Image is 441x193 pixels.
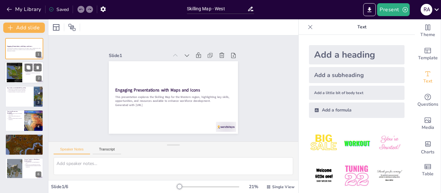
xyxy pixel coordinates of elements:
div: 21 % [246,184,261,190]
p: Online courses offer flexibility for learners. [8,115,22,118]
div: 3 [36,100,41,105]
div: Add a subheading [309,67,405,83]
p: Overview of the Skilling Map [24,63,42,65]
div: Add a heading [309,45,405,64]
div: Get real-time input from your audience [415,89,441,112]
button: My Library [5,4,44,14]
div: 1 [36,52,41,57]
div: Add ready made slides [415,43,441,66]
p: Future Trends in Workforce Development [24,159,41,162]
img: 5.jpeg [342,161,372,191]
p: Various training providers are available in the region. [8,113,22,115]
span: Questions [417,101,438,108]
button: Delete Slide [34,64,42,72]
button: Speaker Notes [54,147,90,154]
button: R A [421,3,432,16]
img: 4.jpeg [309,161,339,191]
p: Project management skills are highly sought after. [8,90,32,91]
span: Charts [421,149,435,156]
div: Add charts and graphs [415,135,441,159]
div: R A [421,4,432,15]
span: Table [422,170,434,178]
p: Training Resources Available [7,111,22,114]
p: Career pathways are linked to mapped skills. [8,136,41,138]
p: This presentation explores the Skilling Map for the Western region, highlighting key skills, oppo... [7,48,41,50]
p: It highlights the intersection of skills and opportunities. [26,72,42,75]
p: Digital literacy is essential in [DATE] job market. [8,89,32,90]
p: Automation and AI are transforming job roles. [26,162,41,164]
input: Insert title [187,4,247,14]
div: 5 [36,148,41,153]
p: Growth sectors present opportunities for advancement. [8,138,41,139]
img: 6.jpeg [374,161,405,191]
p: Text [315,19,408,35]
div: Add text boxes [415,66,441,89]
p: Career Pathways [7,135,41,137]
span: Position [68,24,76,31]
p: Understanding trends is essential for staying competitive. [26,165,41,168]
div: Saved [49,6,69,13]
button: Present [377,3,409,16]
p: The map aids informed decision-making for workforce development. [26,68,42,70]
p: Generated with [URL] [7,50,41,52]
div: 5 [5,134,43,155]
div: 6 [36,171,41,177]
div: 1 [5,38,43,59]
p: The Skilling Map visualizes in-demand skills and training resources. [26,65,42,68]
div: 4 [36,124,41,130]
div: Add images, graphics, shapes or video [415,112,441,135]
p: The Skilling Map provides a roadmap for career development. [8,139,41,140]
div: Change the overall theme [415,19,441,43]
p: It outlines potential career pathways linked to mapped skills. [26,70,42,72]
div: 6 [5,158,43,179]
div: Slide 1 / 6 [51,184,177,190]
div: Add a formula [309,102,405,118]
button: Duplicate Slide [25,64,32,72]
span: Single View [272,184,294,189]
p: Generated with [URL] [124,50,196,146]
div: 4 [5,110,43,131]
div: 3 [5,86,43,107]
p: Remote work is becoming more prevalent. [26,164,41,165]
strong: Engaging Presentations with Maps and Icons [7,46,32,47]
img: 2.jpeg [342,128,372,158]
button: Add slide [3,23,45,33]
p: Key Skills in [GEOGRAPHIC_DATA] [7,87,32,89]
button: Export to PowerPoint [363,3,376,16]
p: This presentation explores the Skilling Map for the Western region, highlighting key skills, oppo... [128,45,202,144]
img: 1.jpeg [309,128,339,158]
button: Transcript [93,147,121,154]
div: Layout [51,22,61,33]
img: 3.jpeg [374,128,405,158]
div: 2 [5,62,44,84]
strong: Engaging Presentations with Maps and Icons [136,41,190,112]
span: Theme [420,31,435,38]
p: Technical proficiency is crucial for various roles. [8,91,32,92]
div: 2 [36,76,42,82]
div: Add a little bit of body text [309,86,405,100]
span: Text [423,78,432,85]
span: Media [422,124,434,131]
div: Add a table [415,159,441,182]
span: Template [418,54,438,62]
p: Workshops facilitate hands-on learning experiences. [8,118,22,120]
div: Slide 1 [160,15,200,67]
